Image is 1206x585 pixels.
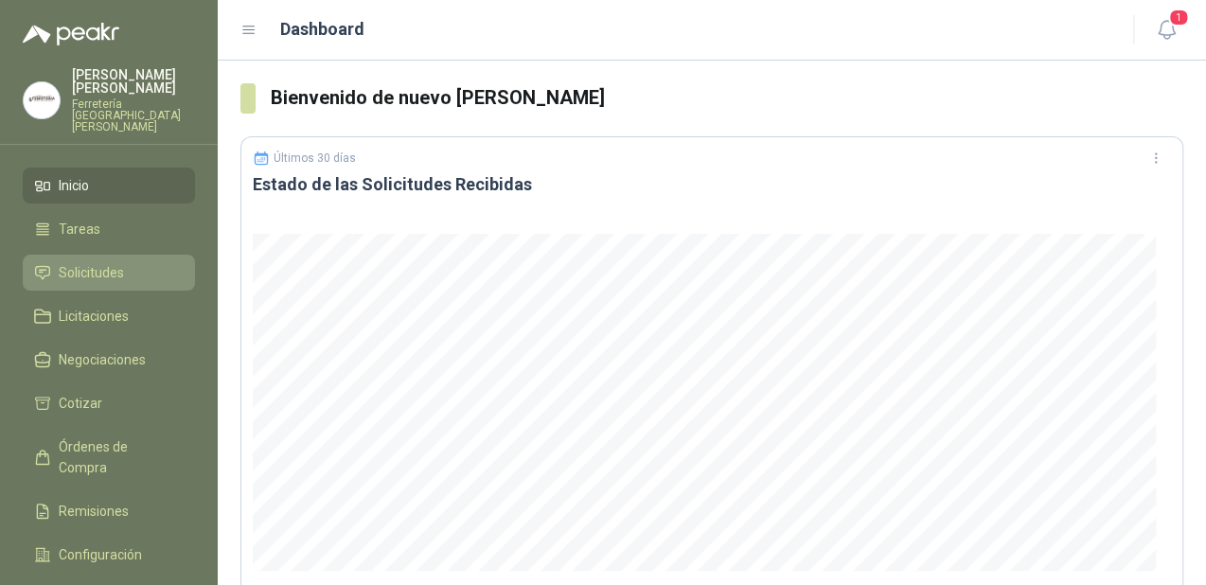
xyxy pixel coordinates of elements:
img: Company Logo [24,82,60,118]
span: Cotizar [59,393,102,414]
p: Ferretería [GEOGRAPHIC_DATA][PERSON_NAME] [72,98,195,133]
a: Negociaciones [23,342,195,378]
a: Inicio [23,168,195,204]
span: Órdenes de Compra [59,436,177,478]
a: Remisiones [23,493,195,529]
a: Solicitudes [23,255,195,291]
a: Tareas [23,211,195,247]
h3: Bienvenido de nuevo [PERSON_NAME] [271,83,1184,113]
span: Configuración [59,544,142,565]
span: Tareas [59,219,100,239]
span: Negociaciones [59,349,146,370]
span: 1 [1168,9,1189,27]
span: Remisiones [59,501,129,522]
span: Inicio [59,175,89,196]
p: Últimos 30 días [274,151,356,165]
a: Cotizar [23,385,195,421]
p: [PERSON_NAME] [PERSON_NAME] [72,68,195,95]
span: Licitaciones [59,306,129,327]
a: Órdenes de Compra [23,429,195,486]
button: 1 [1149,13,1183,47]
img: Logo peakr [23,23,119,45]
a: Licitaciones [23,298,195,334]
h1: Dashboard [280,16,364,43]
span: Solicitudes [59,262,124,283]
h3: Estado de las Solicitudes Recibidas [253,173,1171,196]
a: Configuración [23,537,195,573]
